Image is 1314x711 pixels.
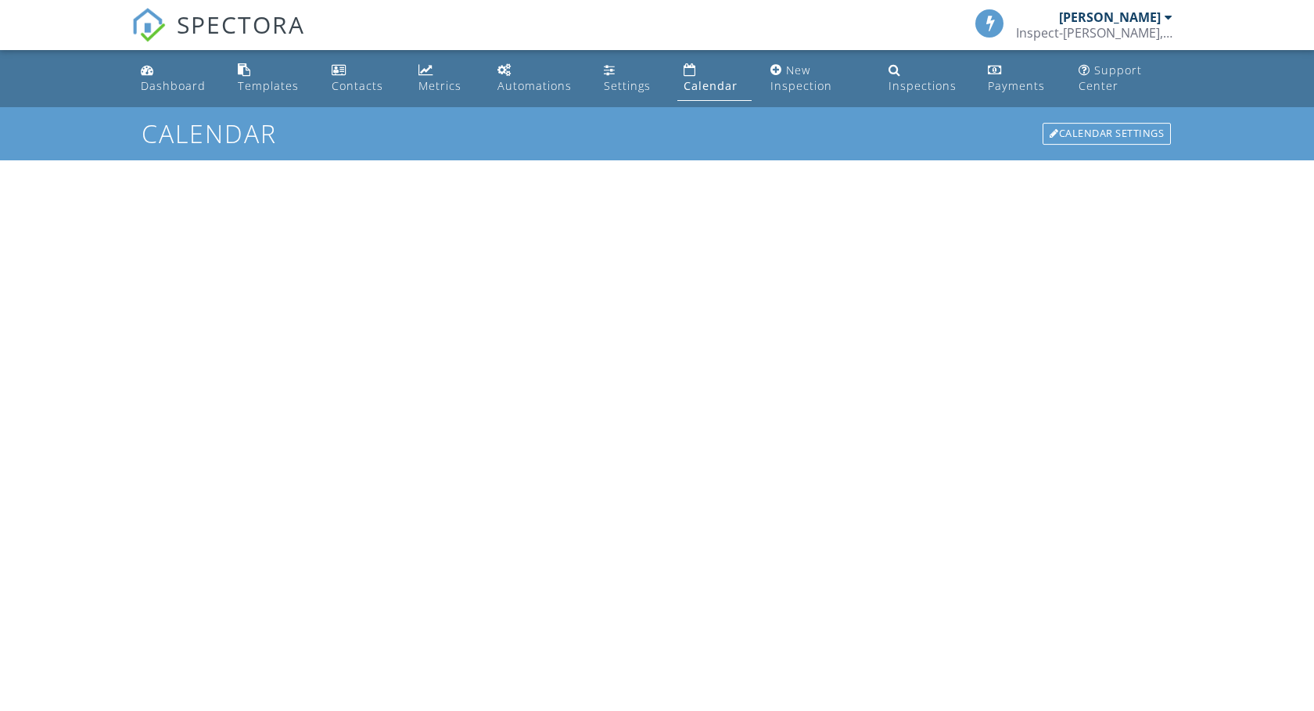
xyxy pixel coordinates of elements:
[232,56,313,101] a: Templates
[1016,25,1172,41] div: Inspect-O-Graff, Inc.
[418,78,461,93] div: Metrics
[604,78,651,93] div: Settings
[412,56,479,101] a: Metrics
[1043,123,1171,145] div: Calendar Settings
[135,56,219,101] a: Dashboard
[177,8,305,41] span: SPECTORA
[764,56,870,101] a: New Inspection
[770,63,832,93] div: New Inspection
[982,56,1060,101] a: Payments
[142,120,1172,147] h1: Calendar
[1079,63,1142,93] div: Support Center
[1059,9,1161,25] div: [PERSON_NAME]
[1041,121,1172,146] a: Calendar Settings
[131,21,305,54] a: SPECTORA
[677,56,752,101] a: Calendar
[684,78,738,93] div: Calendar
[141,78,206,93] div: Dashboard
[238,78,299,93] div: Templates
[988,78,1045,93] div: Payments
[325,56,400,101] a: Contacts
[131,8,166,42] img: The Best Home Inspection Software - Spectora
[497,78,572,93] div: Automations
[882,56,969,101] a: Inspections
[491,56,585,101] a: Automations (Basic)
[1072,56,1179,101] a: Support Center
[889,78,957,93] div: Inspections
[598,56,665,101] a: Settings
[332,78,383,93] div: Contacts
